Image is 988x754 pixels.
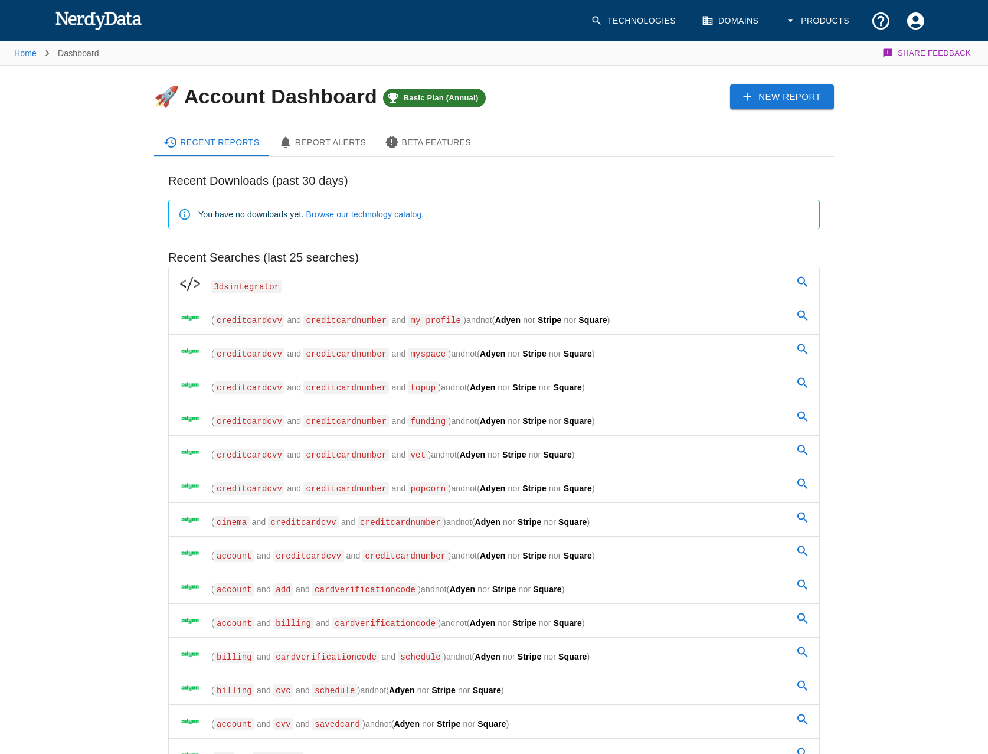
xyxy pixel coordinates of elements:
[477,551,480,560] span: (
[536,383,554,392] span: nor
[502,450,526,459] span: Stripe
[14,48,37,58] a: Home
[254,686,273,695] span: and
[446,652,460,661] span: and
[533,585,561,594] span: Square
[211,551,214,560] span: (
[214,550,254,562] span: account
[168,171,820,190] h6: Recent Downloads (past 30 days)
[457,450,460,459] span: (
[408,348,448,360] span: myspace
[512,618,536,628] span: Stripe
[456,686,473,695] span: nor
[332,617,438,629] span: cardverificationcode
[451,551,465,560] span: and
[365,719,380,729] span: and
[374,686,386,695] span: not
[303,381,389,394] span: creditcardnumber
[564,551,592,560] span: Square
[547,349,564,358] span: nor
[443,517,446,527] span: )
[536,618,554,628] span: nor
[541,652,558,661] span: nor
[522,349,547,358] span: Stripe
[169,537,819,570] a: (account and creditcardcvv and creditcardnumber)andnot(Adyen nor Stripe nor Square)
[777,4,859,38] button: Products
[211,652,214,661] span: (
[385,135,471,149] div: Beta Features
[695,4,768,38] a: Domains
[214,348,285,360] span: creditcardcvv
[254,618,273,628] span: and
[284,450,303,459] span: and
[313,618,332,628] span: and
[547,416,564,426] span: nor
[303,348,389,360] span: creditcardnumber
[169,368,819,402] a: (creditcardcvv and creditcardnumber and topup)andnot(Adyen nor Stripe nor Square)
[501,686,504,695] span: )
[547,484,564,493] span: nor
[521,315,538,325] span: nor
[506,484,523,493] span: nor
[582,383,585,392] span: )
[477,719,506,729] span: Square
[480,416,506,426] span: Adyen
[460,517,472,527] span: not
[506,551,523,560] span: nor
[169,638,819,671] a: (billing and cardverificationcode and schedule)andnot(Adyen nor Stripe nor Square)
[477,349,480,358] span: (
[547,551,564,560] span: nor
[435,585,447,594] span: not
[592,484,595,493] span: )
[154,85,486,107] h4: 🚀 Account Dashboard
[408,415,448,427] span: funding
[211,450,214,459] span: (
[284,315,303,325] span: and
[562,315,579,325] span: nor
[730,84,834,109] a: New Report
[475,652,500,661] span: Adyen
[447,585,450,594] span: (
[389,349,408,358] span: and
[439,383,441,392] span: )
[169,436,819,469] a: (creditcardcvv and creditcardnumber and vet)andnot(Adyen nor Stripe nor Square)
[562,585,565,594] span: )
[169,705,819,738] a: (account and cvv and savedcard)andnot(Adyen nor Stripe nor Square)
[389,450,408,459] span: and
[506,349,523,358] span: nor
[463,315,466,325] span: )
[339,517,358,527] span: and
[428,450,431,459] span: )
[211,416,214,426] span: (
[467,618,470,628] span: (
[169,469,819,502] a: (creditcardcvv and creditcardnumber and popcorn)andnot(Adyen nor Stripe nor Square)
[273,583,293,596] span: add
[380,719,391,729] span: not
[449,416,452,426] span: )
[273,617,313,629] span: billing
[461,719,478,729] span: nor
[397,93,486,103] span: Basic Plan (Annual)
[163,135,260,149] div: Recent Reports
[214,314,285,327] span: creditcardcvv
[485,450,502,459] span: nor
[169,335,819,368] a: (creditcardcvv and creditcardnumber and myspace)andnot(Adyen nor Stripe nor Square)
[492,315,495,325] span: (
[408,381,438,394] span: topup
[480,315,492,325] span: not
[254,551,273,560] span: and
[446,517,460,527] span: and
[284,349,303,358] span: and
[465,551,477,560] span: not
[211,349,214,358] span: (
[506,416,523,426] span: nor
[391,719,394,729] span: (
[306,210,422,219] a: Browse our technology catalog
[582,618,585,628] span: )
[441,383,455,392] span: and
[495,315,521,325] span: Adyen
[198,204,424,225] div: You have no downloads yet. .
[480,349,506,358] span: Adyen
[362,550,448,562] span: creditcardnumber
[169,402,819,435] a: (creditcardcvv and creditcardnumber and funding)andnot(Adyen nor Stripe nor Square)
